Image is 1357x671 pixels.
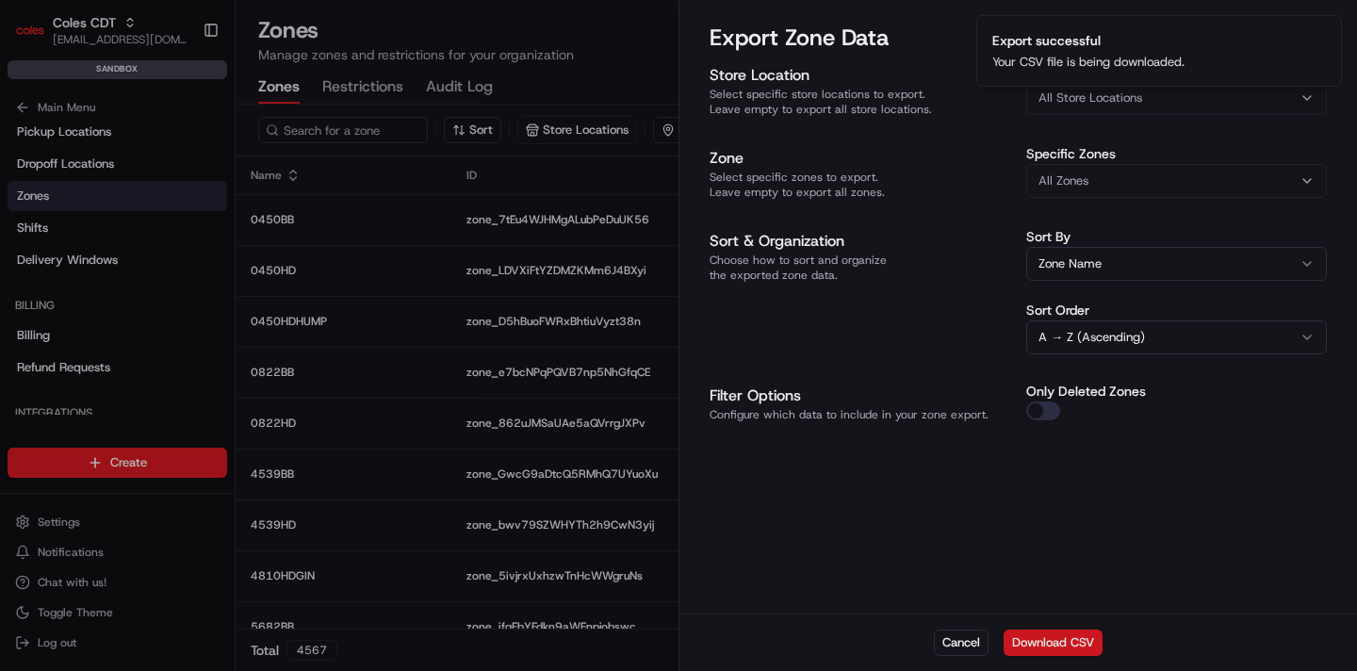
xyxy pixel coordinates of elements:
span: Knowledge Base [38,273,144,292]
button: All Store Locations [1026,81,1327,115]
h3: Filter Options [710,385,1011,407]
span: All Store Locations [1038,90,1142,106]
h3: Store Location [710,64,1011,87]
a: 📗Knowledge Base [11,266,152,300]
label: Sort Order [1026,303,1327,317]
div: Export successful [992,31,1185,50]
p: Select specific zones to export. Leave empty to export all zones. [710,170,1011,200]
img: Nash [19,19,57,57]
p: Welcome 👋 [19,75,343,106]
div: 💻 [159,275,174,290]
div: 📗 [19,275,34,290]
input: Clear [49,122,311,141]
label: Sort By [1026,230,1327,243]
a: Powered byPylon [133,319,228,334]
button: Download CSV [1004,630,1103,656]
span: All Zones [1038,172,1088,189]
button: Start new chat [320,186,343,208]
p: Choose how to sort and organize the exported zone data. [710,253,1011,283]
span: API Documentation [178,273,302,292]
div: Your CSV file is being downloaded. [992,54,1185,71]
button: Cancel [934,630,989,656]
h2: Export Zone Data [710,23,1327,53]
span: Pylon [188,319,228,334]
div: We're available if you need us! [64,199,238,214]
a: 💻API Documentation [152,266,310,300]
h3: Zone [710,147,1011,170]
button: All Zones [1026,164,1327,198]
h3: Sort & Organization [710,230,1011,253]
div: Start new chat [64,180,309,199]
img: 1736555255976-a54dd68f-1ca7-489b-9aae-adbdc363a1c4 [19,180,53,214]
p: Configure which data to include in your zone export. [710,407,1011,422]
label: Specific Zones [1026,147,1327,160]
label: Only Deleted Zones [1026,385,1146,398]
p: Select specific store locations to export. Leave empty to export all store locations. [710,87,1011,117]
